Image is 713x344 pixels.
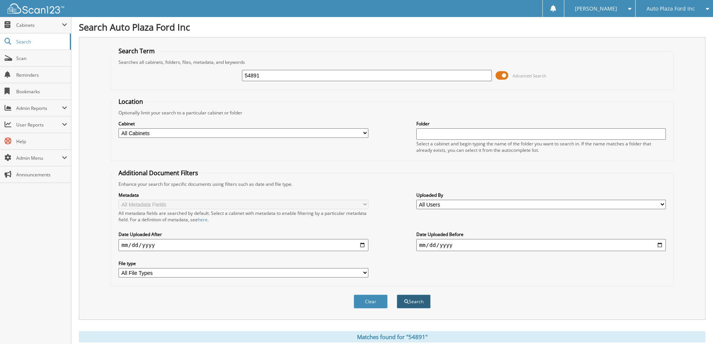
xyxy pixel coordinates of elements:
[675,308,713,344] iframe: Chat Widget
[16,138,67,145] span: Help
[119,231,368,238] label: Date Uploaded After
[16,72,67,78] span: Reminders
[513,73,546,79] span: Advanced Search
[16,39,66,45] span: Search
[115,110,670,116] div: Optionally limit your search to a particular cabinet or folder
[79,21,705,33] h1: Search Auto Plaza Ford Inc
[416,231,666,238] label: Date Uploaded Before
[416,192,666,198] label: Uploaded By
[79,331,705,342] div: Matches found for "54891"
[16,155,62,161] span: Admin Menu
[115,97,147,106] legend: Location
[119,210,368,223] div: All metadata fields are searched by default. Select a cabinet with metadata to enable filtering b...
[16,22,62,28] span: Cabinets
[416,239,666,251] input: end
[115,181,670,187] div: Enhance your search for specific documents using filters such as date and file type.
[115,47,159,55] legend: Search Term
[416,140,666,153] div: Select a cabinet and begin typing the name of the folder you want to search in. If the name match...
[198,216,208,223] a: here
[647,6,695,11] span: Auto Plaza Ford Inc
[119,239,368,251] input: start
[354,295,388,309] button: Clear
[115,59,670,65] div: Searches all cabinets, folders, files, metadata, and keywords
[397,295,431,309] button: Search
[16,88,67,95] span: Bookmarks
[119,260,368,267] label: File type
[575,6,617,11] span: [PERSON_NAME]
[16,55,67,62] span: Scan
[8,3,64,14] img: scan123-logo-white.svg
[16,105,62,111] span: Admin Reports
[119,120,368,127] label: Cabinet
[16,122,62,128] span: User Reports
[119,192,368,198] label: Metadata
[16,171,67,178] span: Announcements
[416,120,666,127] label: Folder
[115,169,202,177] legend: Additional Document Filters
